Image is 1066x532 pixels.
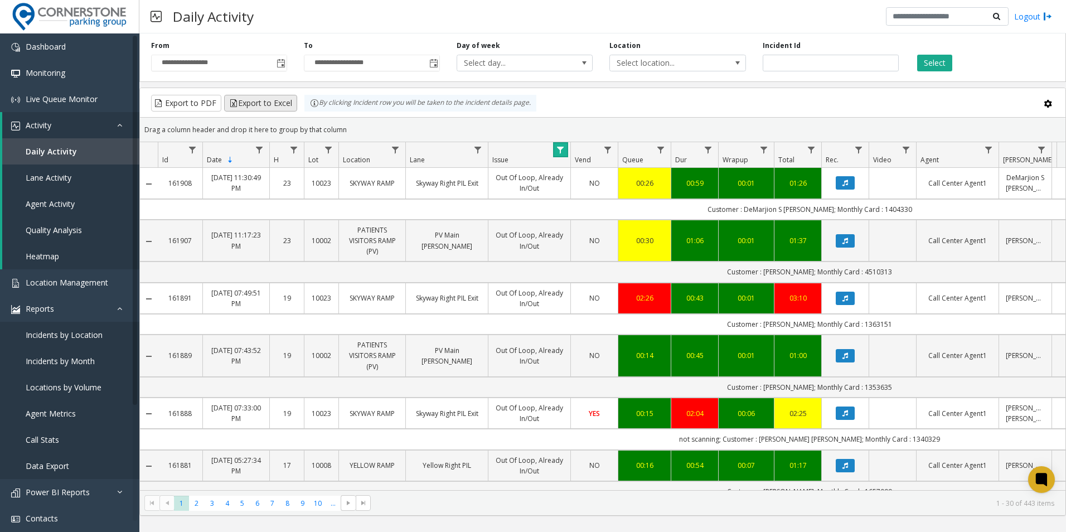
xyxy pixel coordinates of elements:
a: NO [578,293,611,303]
span: NO [589,178,600,188]
a: Collapse Details [140,352,158,361]
a: YELLOW RAMP [346,460,399,471]
a: Call Center Agent1 [923,293,992,303]
span: Toggle popup [427,55,439,71]
a: NO [578,460,611,471]
div: 00:54 [678,460,711,471]
a: Parker Filter Menu [1034,142,1049,157]
span: Page 3 [205,496,220,511]
a: [DATE] 11:17:23 PM [210,230,263,251]
span: Id [162,155,168,165]
a: 10023 [311,408,332,419]
span: Reports [26,303,54,314]
a: Out Of Loop, Already In/Out [495,230,564,251]
button: Select [917,55,952,71]
a: Out Of Loop, Already In/Out [495,345,564,366]
a: 01:37 [781,235,815,246]
a: Collapse Details [140,294,158,303]
span: Page 8 [280,496,295,511]
a: [PERSON_NAME] [1006,293,1045,303]
div: By clicking Incident row you will be taken to the incident details page. [304,95,536,112]
a: Call Center Agent1 [923,350,992,361]
a: Heatmap [2,243,139,269]
a: Issue Filter Menu [553,142,568,157]
a: NO [578,178,611,188]
label: From [151,41,169,51]
span: [PERSON_NAME] [1003,155,1054,165]
a: 10023 [311,178,332,188]
span: Lane Activity [26,172,71,183]
a: 00:01 [725,235,767,246]
div: 00:06 [725,408,767,419]
a: NO [578,350,611,361]
a: Collapse Details [140,409,158,418]
kendo-pager-info: 1 - 30 of 443 items [377,499,1054,508]
div: 02:26 [625,293,664,303]
div: 00:59 [678,178,711,188]
a: YES [578,408,611,419]
a: [DATE] 05:27:34 PM [210,455,263,476]
a: Queue Filter Menu [653,142,668,157]
a: Call Center Agent1 [923,460,992,471]
a: Call Center Agent1 [923,408,992,419]
div: 00:26 [625,178,664,188]
span: Call Stats [26,434,59,445]
a: 161907 [164,235,196,246]
a: Collapse Details [140,180,158,188]
a: 01:06 [678,235,711,246]
a: Rec. Filter Menu [851,142,866,157]
span: Sortable [226,156,235,165]
label: To [304,41,313,51]
span: Page 5 [235,496,250,511]
div: 00:43 [678,293,711,303]
a: 00:30 [625,235,664,246]
img: 'icon' [11,69,20,78]
a: 00:01 [725,350,767,361]
a: Dur Filter Menu [701,142,716,157]
a: 10002 [311,235,332,246]
img: 'icon' [11,489,20,497]
div: 00:07 [725,460,767,471]
a: Wrapup Filter Menu [757,142,772,157]
a: 23 [277,235,297,246]
a: Logout [1014,11,1052,22]
span: Agent [920,155,939,165]
h3: Daily Activity [167,3,259,30]
a: [PERSON_NAME] [1006,350,1045,361]
span: Monitoring [26,67,65,78]
span: Go to the last page [359,499,368,507]
span: Select day... [457,55,565,71]
span: Video [873,155,891,165]
span: Page 10 [311,496,326,511]
span: Contacts [26,513,58,524]
span: Total [778,155,794,165]
div: 00:01 [725,178,767,188]
span: Page 7 [265,496,280,511]
span: Incidents by Month [26,356,95,366]
a: Collapse Details [140,462,158,471]
a: 00:16 [625,460,664,471]
span: Go to the last page [356,495,371,511]
span: Wrapup [723,155,748,165]
a: 02:25 [781,408,815,419]
span: Date [207,155,222,165]
a: Date Filter Menu [252,142,267,157]
div: 01:00 [781,350,815,361]
a: 19 [277,350,297,361]
img: pageIcon [151,3,162,30]
span: Live Queue Monitor [26,94,98,104]
button: Export to Excel [224,95,297,112]
span: YES [589,409,600,418]
span: H [274,155,279,165]
a: Video Filter Menu [899,142,914,157]
a: Agent Filter Menu [981,142,996,157]
span: Lot [308,155,318,165]
button: Export to PDF [151,95,221,112]
img: 'icon' [11,515,20,524]
a: 01:17 [781,460,815,471]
